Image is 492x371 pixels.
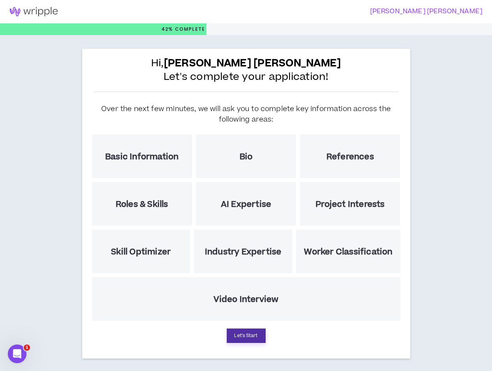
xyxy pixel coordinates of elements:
span: Let's complete your application! [164,70,329,84]
h5: Bio [240,152,253,162]
h5: AI Expertise [221,200,271,209]
h5: Skill Optimizer [111,247,171,257]
h5: Roles & Skills [116,200,168,209]
b: [PERSON_NAME] [PERSON_NAME] [164,56,341,71]
h5: References [326,152,374,162]
h5: Industry Expertise [205,247,282,257]
h5: Basic Information [105,152,178,162]
button: Let's Start [227,329,266,343]
h3: [PERSON_NAME] [PERSON_NAME] [241,8,482,15]
h5: Video Interview [213,295,279,304]
h5: Worker Classification [304,247,392,257]
iframe: Intercom live chat [8,344,26,363]
p: 42% [161,23,205,35]
h5: Over the next few minutes, we will ask you to complete key information across the following areas: [98,104,395,125]
span: 1 [24,344,30,351]
span: Hi, [151,57,341,70]
span: Complete [173,26,205,33]
h5: Project Interests [316,200,384,209]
